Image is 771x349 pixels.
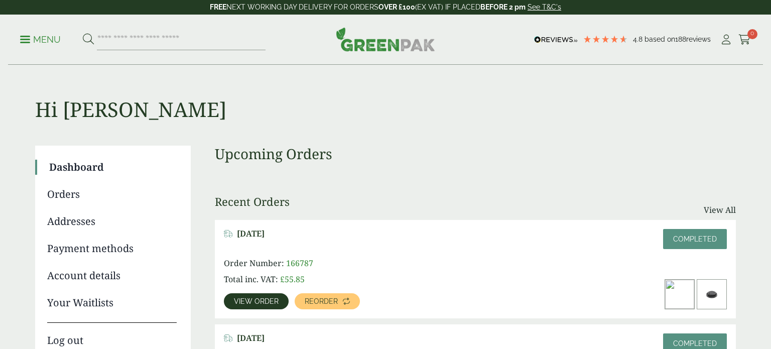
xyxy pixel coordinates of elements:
[295,293,360,309] a: Reorder
[215,195,290,208] h3: Recent Orders
[738,35,751,45] i: Cart
[645,35,675,43] span: Based on
[673,339,717,347] span: Completed
[224,258,284,269] span: Order Number:
[237,333,265,343] span: [DATE]
[210,3,226,11] strong: FREE
[47,187,177,202] a: Orders
[215,146,736,163] h3: Upcoming Orders
[738,32,751,47] a: 0
[224,274,278,285] span: Total inc. VAT:
[47,295,177,310] a: Your Waitlists
[280,274,305,285] bdi: 55.85
[720,35,732,45] i: My Account
[697,280,726,309] img: 8oz-Black-Sip-Lid-300x200.jpg
[224,293,289,309] a: View order
[633,35,645,43] span: 4.8
[47,241,177,256] a: Payment methods
[336,27,435,51] img: GreenPak Supplies
[20,34,61,46] p: Menu
[480,3,526,11] strong: BEFORE 2 pm
[673,235,717,243] span: Completed
[747,29,757,39] span: 0
[49,160,177,175] a: Dashboard
[378,3,415,11] strong: OVER £100
[583,35,628,44] div: 4.79 Stars
[704,204,736,216] a: View All
[47,214,177,229] a: Addresses
[35,65,736,122] h1: Hi [PERSON_NAME]
[237,229,265,239] span: [DATE]
[686,35,711,43] span: reviews
[47,322,177,348] a: Log out
[665,280,694,309] img: 8oz_black_a-300x200.jpg
[305,298,338,305] span: Reorder
[534,36,578,43] img: REVIEWS.io
[47,268,177,283] a: Account details
[20,34,61,44] a: Menu
[675,35,686,43] span: 188
[528,3,561,11] a: See T&C's
[286,258,313,269] span: 166787
[234,298,279,305] span: View order
[280,274,285,285] span: £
